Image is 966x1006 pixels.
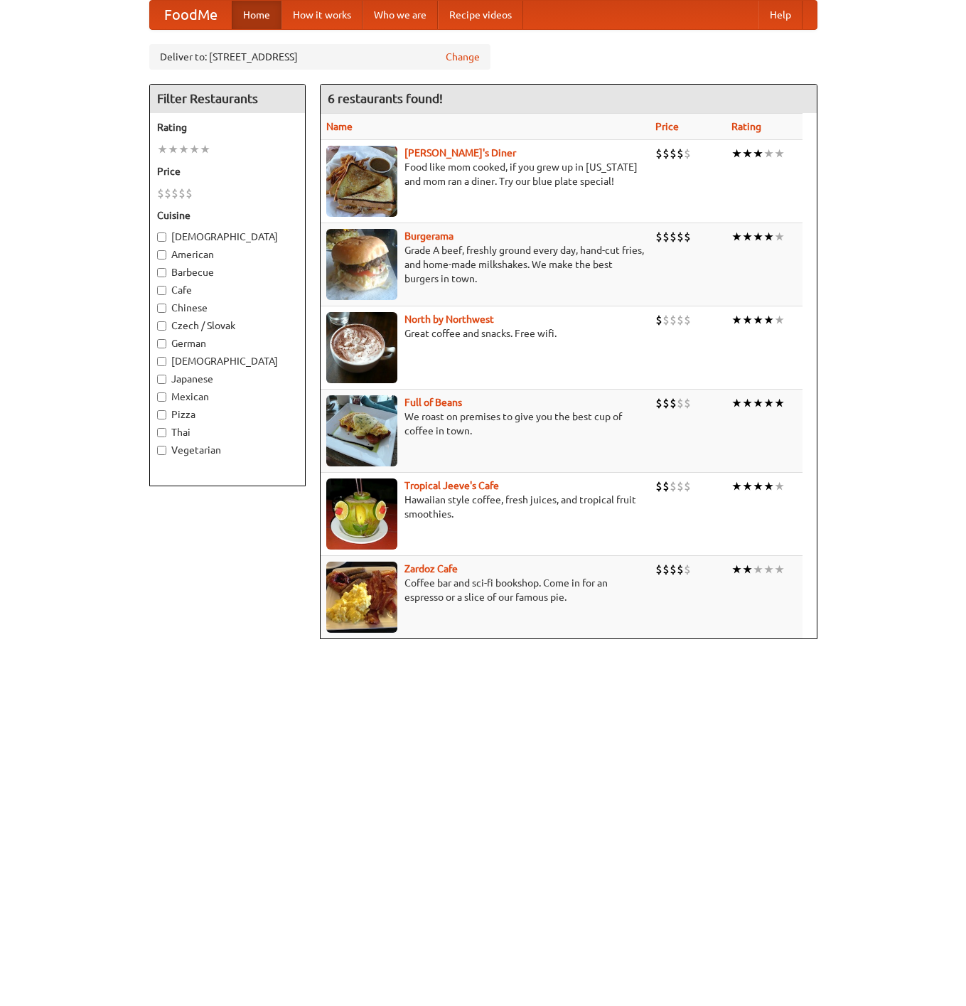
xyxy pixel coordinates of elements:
[157,390,298,404] label: Mexican
[670,395,677,411] li: $
[774,395,785,411] li: ★
[157,141,168,157] li: ★
[157,321,166,331] input: Czech / Slovak
[655,478,662,494] li: $
[326,478,397,550] img: jeeves.jpg
[168,141,178,157] li: ★
[326,562,397,633] img: zardoz.jpg
[157,265,298,279] label: Barbecue
[149,44,490,70] div: Deliver to: [STREET_ADDRESS]
[655,562,662,577] li: $
[326,229,397,300] img: burgerama.jpg
[363,1,438,29] a: Who we are
[326,326,644,341] p: Great coffee and snacks. Free wifi.
[774,146,785,161] li: ★
[655,121,679,132] a: Price
[446,50,480,64] a: Change
[763,312,774,328] li: ★
[326,395,397,466] img: beans.jpg
[774,312,785,328] li: ★
[731,312,742,328] li: ★
[157,268,166,277] input: Barbecue
[684,229,691,245] li: $
[404,314,494,325] a: North by Northwest
[677,229,684,245] li: $
[326,121,353,132] a: Name
[178,141,189,157] li: ★
[157,443,298,457] label: Vegetarian
[157,357,166,366] input: [DEMOGRAPHIC_DATA]
[326,312,397,383] img: north.jpg
[404,147,516,159] a: [PERSON_NAME]'s Diner
[157,301,298,315] label: Chinese
[742,146,753,161] li: ★
[404,563,458,574] a: Zardoz Cafe
[753,562,763,577] li: ★
[677,478,684,494] li: $
[157,392,166,402] input: Mexican
[670,146,677,161] li: $
[684,478,691,494] li: $
[328,92,443,105] ng-pluralize: 6 restaurants found!
[189,141,200,157] li: ★
[684,312,691,328] li: $
[157,230,298,244] label: [DEMOGRAPHIC_DATA]
[742,562,753,577] li: ★
[684,146,691,161] li: $
[753,395,763,411] li: ★
[742,229,753,245] li: ★
[662,229,670,245] li: $
[157,286,166,295] input: Cafe
[731,478,742,494] li: ★
[677,562,684,577] li: $
[157,407,298,422] label: Pizza
[157,375,166,384] input: Japanese
[326,160,644,188] p: Food like mom cooked, if you grew up in [US_STATE] and mom ran a diner. Try our blue plate special!
[655,395,662,411] li: $
[326,576,644,604] p: Coffee bar and sci-fi bookshop. Come in for an espresso or a slice of our famous pie.
[150,1,232,29] a: FoodMe
[670,312,677,328] li: $
[157,120,298,134] h5: Rating
[662,478,670,494] li: $
[731,395,742,411] li: ★
[157,208,298,223] h5: Cuisine
[404,397,462,408] a: Full of Beans
[655,229,662,245] li: $
[753,229,763,245] li: ★
[281,1,363,29] a: How it works
[670,478,677,494] li: $
[763,478,774,494] li: ★
[404,480,499,491] a: Tropical Jeeve's Cafe
[157,250,166,259] input: American
[157,354,298,368] label: [DEMOGRAPHIC_DATA]
[753,146,763,161] li: ★
[677,395,684,411] li: $
[164,186,171,201] li: $
[157,410,166,419] input: Pizza
[753,478,763,494] li: ★
[157,428,166,437] input: Thai
[326,146,397,217] img: sallys.jpg
[677,312,684,328] li: $
[186,186,193,201] li: $
[157,232,166,242] input: [DEMOGRAPHIC_DATA]
[763,562,774,577] li: ★
[753,312,763,328] li: ★
[157,372,298,386] label: Japanese
[157,283,298,297] label: Cafe
[670,229,677,245] li: $
[774,229,785,245] li: ★
[171,186,178,201] li: $
[326,243,644,286] p: Grade A beef, freshly ground every day, hand-cut fries, and home-made milkshakes. We make the bes...
[742,395,753,411] li: ★
[774,478,785,494] li: ★
[326,493,644,521] p: Hawaiian style coffee, fresh juices, and tropical fruit smoothies.
[662,146,670,161] li: $
[758,1,803,29] a: Help
[742,312,753,328] li: ★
